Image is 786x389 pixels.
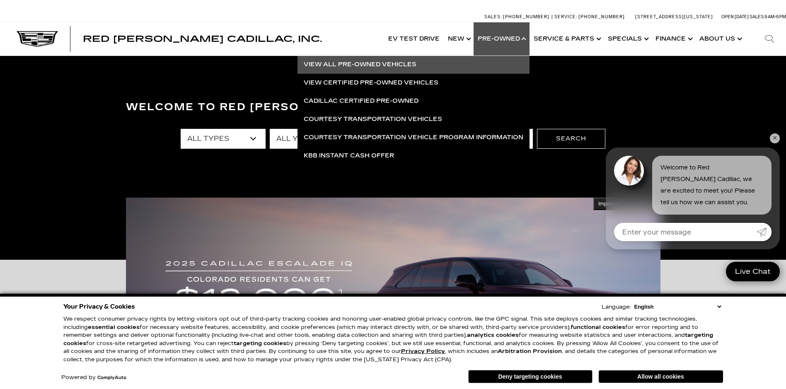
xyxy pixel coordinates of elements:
[598,201,655,207] span: Important Information
[63,301,135,312] span: Your Privacy & Cookies
[61,375,126,380] div: Powered by
[757,223,771,241] a: Submit
[297,110,530,128] a: Courtesy Transportation Vehicles
[578,14,625,19] span: [PHONE_NUMBER]
[297,74,530,92] a: View Certified Pre-Owned Vehicles
[467,332,519,338] strong: analytics cookies
[297,128,530,147] a: Courtesy Transportation Vehicle Program Information
[401,348,445,355] a: Privacy Policy
[63,315,723,364] p: We respect consumer privacy rights by letting visitors opt out of third-party tracking cookies an...
[593,198,660,210] button: Important Information
[602,304,631,310] div: Language:
[83,34,322,44] span: Red [PERSON_NAME] Cadillac, Inc.
[764,14,786,19] span: 9 AM-6 PM
[721,14,749,19] span: Open [DATE]
[652,156,771,215] div: Welcome to Red [PERSON_NAME] Cadillac, we are excited to meet you! Please tell us how we can assi...
[750,14,764,19] span: Sales:
[537,129,605,149] button: Search
[599,370,723,383] button: Allow all cookies
[384,22,444,56] a: EV Test Drive
[97,375,126,380] a: ComplyAuto
[297,147,530,165] a: KBB Instant Cash Offer
[444,22,474,56] a: New
[614,223,757,241] input: Enter your message
[604,22,651,56] a: Specials
[83,35,322,43] a: Red [PERSON_NAME] Cadillac, Inc.
[474,22,530,56] a: Pre-Owned
[234,340,286,347] strong: targeting cookies
[297,56,530,74] a: View All Pre-Owned Vehicles
[484,14,502,19] span: Sales:
[63,332,713,347] strong: targeting cookies
[297,92,530,110] a: Cadillac Certified Pre-Owned
[551,14,627,19] a: Service: [PHONE_NUMBER]
[695,22,745,56] a: About Us
[503,14,549,19] span: [PHONE_NUMBER]
[530,22,604,56] a: Service & Parts
[17,31,58,47] img: Cadillac Dark Logo with Cadillac White Text
[731,267,775,276] span: Live Chat
[88,324,140,331] strong: essential cookies
[726,262,780,281] a: Live Chat
[632,303,723,311] select: Language Select
[270,129,355,149] select: Filter by year
[484,14,551,19] a: Sales: [PHONE_NUMBER]
[181,129,266,149] select: Filter by type
[571,324,625,331] strong: functional cookies
[126,99,660,116] h3: Welcome to Red [PERSON_NAME] Cadillac, Inc.
[498,348,562,355] strong: Arbitration Provision
[614,156,644,186] img: Agent profile photo
[468,370,593,383] button: Deny targeting cookies
[635,14,713,19] a: [STREET_ADDRESS][US_STATE]
[651,22,695,56] a: Finance
[554,14,577,19] span: Service:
